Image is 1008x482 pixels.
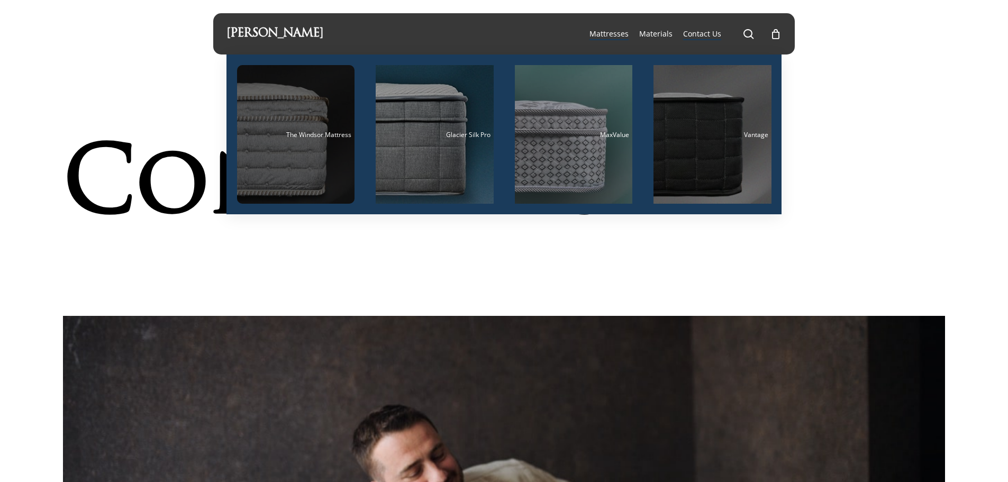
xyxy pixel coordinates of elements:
[744,130,768,139] span: Vantage
[600,130,629,139] span: MaxValue
[584,13,782,54] nav: Main Menu
[639,29,673,39] a: Materials
[589,29,629,39] a: Mattresses
[683,29,721,39] a: Contact Us
[63,135,724,244] h1: Contact Us
[286,130,351,139] span: The Windsor Mattress
[136,135,210,244] span: o
[515,65,633,204] a: MaxValue
[653,65,771,204] a: Vantage
[446,130,491,139] span: Glacier Silk Pro
[237,65,355,204] a: The Windsor Mattress
[210,135,286,244] span: n
[63,135,136,244] span: C
[226,28,323,40] a: [PERSON_NAME]
[376,65,494,204] a: Glacier Silk Pro
[770,28,782,40] a: Cart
